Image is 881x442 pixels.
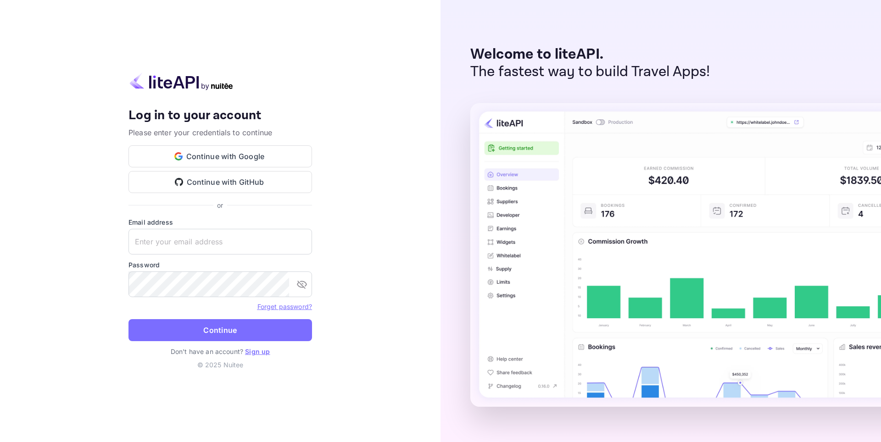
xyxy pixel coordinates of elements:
p: Don't have an account? [128,347,312,356]
button: Continue [128,319,312,341]
button: Continue with GitHub [128,171,312,193]
label: Email address [128,217,312,227]
a: Sign up [245,348,270,355]
a: Forget password? [257,302,312,311]
p: © 2025 Nuitee [128,360,312,370]
h4: Log in to your account [128,108,312,124]
p: The fastest way to build Travel Apps! [470,63,710,81]
p: Please enter your credentials to continue [128,127,312,138]
button: toggle password visibility [293,275,311,293]
p: Welcome to liteAPI. [470,46,710,63]
input: Enter your email address [128,229,312,254]
button: Continue with Google [128,145,312,167]
img: liteapi [128,72,234,90]
label: Password [128,260,312,270]
a: Forget password? [257,303,312,310]
p: or [217,200,223,210]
